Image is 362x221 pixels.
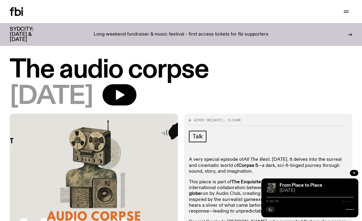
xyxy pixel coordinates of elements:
span: Talk [193,133,203,140]
p: A very special episode of . [DATE]. It delves into the surreal and cinematic world of —a dark, sc... [189,157,347,174]
p: This piece is part of , an ambitious international collaboration between run by Audio Club, creat... [189,179,347,214]
span: 0:00:00 [266,200,279,203]
img: Michael in a green hoody and a wide brim hat [266,183,276,193]
em: exquisite corpse [256,197,292,202]
em: All The Best [243,157,270,162]
p: Long weekend fundraiser & music festival - first access tickets for fbi supporters [94,32,268,37]
a: Talk [189,131,206,142]
strong: Corpse 5 [238,163,258,168]
span: [DATE] [280,188,354,193]
span: [DATE] [211,118,223,123]
span: [DATE] [10,84,93,109]
strong: The Exquisite Audio Corpse [231,180,292,185]
span: -:--:-- [341,200,354,203]
span: , 9:30am [223,118,240,123]
a: From Place to Place [280,183,322,188]
h1: The audio corpse [10,58,352,82]
span: Aired on [194,118,211,123]
h3: SYDCITY: [DATE] & [DATE] [10,27,49,42]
